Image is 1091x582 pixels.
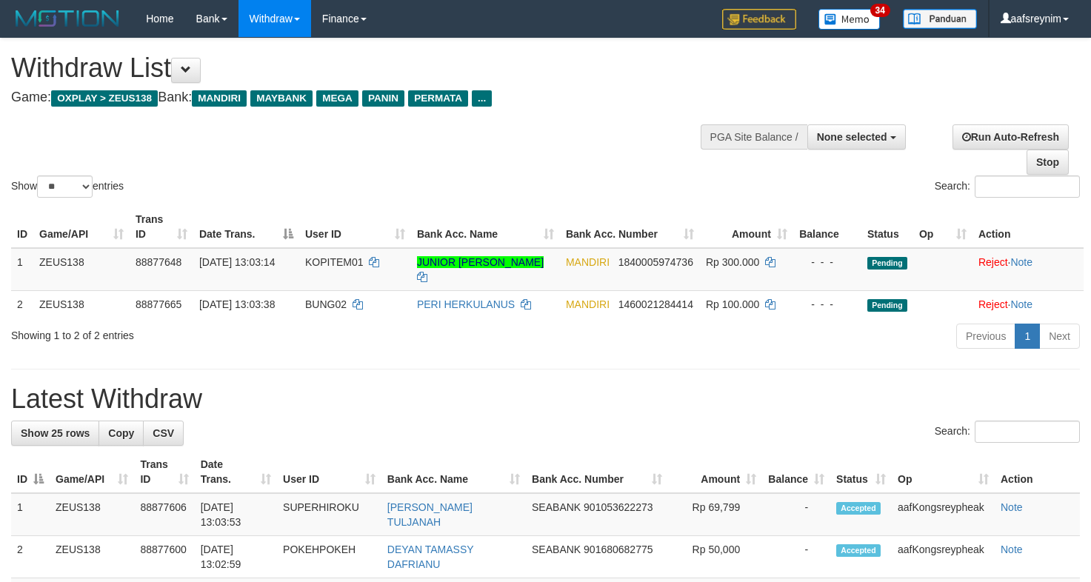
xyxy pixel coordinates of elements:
[33,206,130,248] th: Game/API: activate to sort column ascending
[1010,298,1032,310] a: Note
[51,90,158,107] span: OXPLAY > ZEUS138
[532,501,581,513] span: SEABANK
[584,543,653,555] span: Copy 901680682775 to clipboard
[836,502,881,515] span: Accepted
[199,256,275,268] span: [DATE] 13:03:14
[387,543,473,570] a: DEYAN TAMASSY DAFRIANU
[584,501,653,513] span: Copy 901053622273 to clipboard
[935,421,1080,443] label: Search:
[305,298,347,310] span: BUNG02
[870,4,890,17] span: 34
[1015,324,1040,349] a: 1
[411,206,560,248] th: Bank Acc. Name: activate to sort column ascending
[668,536,762,578] td: Rp 50,000
[33,248,130,291] td: ZEUS138
[956,324,1015,349] a: Previous
[701,124,807,150] div: PGA Site Balance /
[706,298,759,310] span: Rp 100.000
[618,298,693,310] span: Copy 1460021284414 to clipboard
[277,493,381,536] td: SUPERHIROKU
[11,536,50,578] td: 2
[566,256,610,268] span: MANDIRI
[11,90,713,105] h4: Game: Bank:
[975,421,1080,443] input: Search:
[818,9,881,30] img: Button%20Memo.svg
[11,451,50,493] th: ID: activate to sort column descending
[11,290,33,318] td: 2
[1010,256,1032,268] a: Note
[913,206,972,248] th: Op: activate to sort column ascending
[33,290,130,318] td: ZEUS138
[134,451,194,493] th: Trans ID: activate to sort column ascending
[978,256,1008,268] a: Reject
[11,206,33,248] th: ID
[1027,150,1069,175] a: Stop
[130,206,193,248] th: Trans ID: activate to sort column ascending
[762,451,830,493] th: Balance: activate to sort column ascending
[195,451,277,493] th: Date Trans.: activate to sort column ascending
[277,536,381,578] td: POKEHPOKEH
[935,175,1080,198] label: Search:
[526,451,668,493] th: Bank Acc. Number: activate to sort column ascending
[952,124,1069,150] a: Run Auto-Refresh
[153,427,174,439] span: CSV
[11,248,33,291] td: 1
[1039,324,1080,349] a: Next
[867,257,907,270] span: Pending
[11,322,444,343] div: Showing 1 to 2 of 2 entries
[37,175,93,198] select: Showentries
[316,90,358,107] span: MEGA
[193,206,299,248] th: Date Trans.: activate to sort column descending
[134,536,194,578] td: 88877600
[408,90,468,107] span: PERMATA
[11,7,124,30] img: MOTION_logo.png
[136,256,181,268] span: 88877648
[417,256,544,268] a: JUNIOR [PERSON_NAME]
[560,206,700,248] th: Bank Acc. Number: activate to sort column ascending
[1001,543,1023,555] a: Note
[892,451,995,493] th: Op: activate to sort column ascending
[972,206,1084,248] th: Action
[972,290,1084,318] td: ·
[618,256,693,268] span: Copy 1840005974736 to clipboard
[793,206,861,248] th: Balance
[299,206,411,248] th: User ID: activate to sort column ascending
[134,493,194,536] td: 88877606
[11,175,124,198] label: Show entries
[21,427,90,439] span: Show 25 rows
[867,299,907,312] span: Pending
[700,206,793,248] th: Amount: activate to sort column ascending
[136,298,181,310] span: 88877665
[903,9,977,29] img: panduan.png
[387,501,473,528] a: [PERSON_NAME] TULJANAH
[99,421,144,446] a: Copy
[199,298,275,310] span: [DATE] 13:03:38
[11,421,99,446] a: Show 25 rows
[799,297,855,312] div: - - -
[817,131,887,143] span: None selected
[417,298,515,310] a: PERI HERKULANUS
[799,255,855,270] div: - - -
[836,544,881,557] span: Accepted
[830,451,892,493] th: Status: activate to sort column ascending
[11,493,50,536] td: 1
[566,298,610,310] span: MANDIRI
[762,493,830,536] td: -
[381,451,526,493] th: Bank Acc. Name: activate to sort column ascending
[362,90,404,107] span: PANIN
[1001,501,1023,513] a: Note
[11,53,713,83] h1: Withdraw List
[277,451,381,493] th: User ID: activate to sort column ascending
[532,543,581,555] span: SEABANK
[305,256,364,268] span: KOPITEM01
[195,493,277,536] td: [DATE] 13:03:53
[668,451,762,493] th: Amount: activate to sort column ascending
[972,248,1084,291] td: ·
[50,451,134,493] th: Game/API: activate to sort column ascending
[11,384,1080,414] h1: Latest Withdraw
[108,427,134,439] span: Copy
[892,493,995,536] td: aafKongsreypheak
[861,206,913,248] th: Status
[143,421,184,446] a: CSV
[978,298,1008,310] a: Reject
